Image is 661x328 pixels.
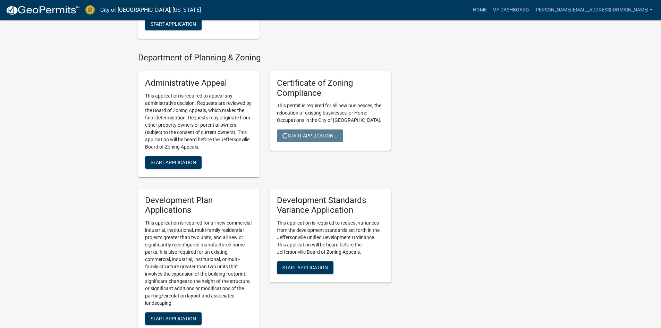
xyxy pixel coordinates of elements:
span: Start Application [151,316,196,321]
a: My Dashboard [490,3,532,17]
p: This application is required to request variances from the development standards set forth in the... [277,219,384,256]
a: City of [GEOGRAPHIC_DATA], [US_STATE] [100,4,201,16]
p: This application is required to appeal any administrative decision. Requests are reviewed by the ... [145,92,253,151]
p: This permit is required for all new businesses, the relocation of existing businesses, or Home Oc... [277,102,384,124]
h5: Administrative Appeal [145,78,253,88]
button: Start Application [145,18,202,30]
a: [PERSON_NAME][EMAIL_ADDRESS][DOMAIN_NAME] [532,3,655,17]
h5: Development Plan Applications [145,195,253,216]
h5: Certificate of Zoning Compliance [277,78,384,98]
button: Start Application [145,312,202,325]
span: Start Application [151,21,196,27]
h5: Development Standards Variance Application [277,195,384,216]
button: Start Application [145,156,202,169]
img: City of Jeffersonville, Indiana [85,5,95,15]
span: Start Application [282,265,328,270]
button: Start Application... [277,129,343,142]
p: This application is required for all new commercial, industrial, institutional, multi-family resi... [145,219,253,307]
h4: Department of Planning & Zoning [138,53,391,63]
a: Home [470,3,490,17]
span: Start Application... [282,133,338,138]
span: Start Application [151,159,196,165]
button: Start Application [277,261,333,274]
